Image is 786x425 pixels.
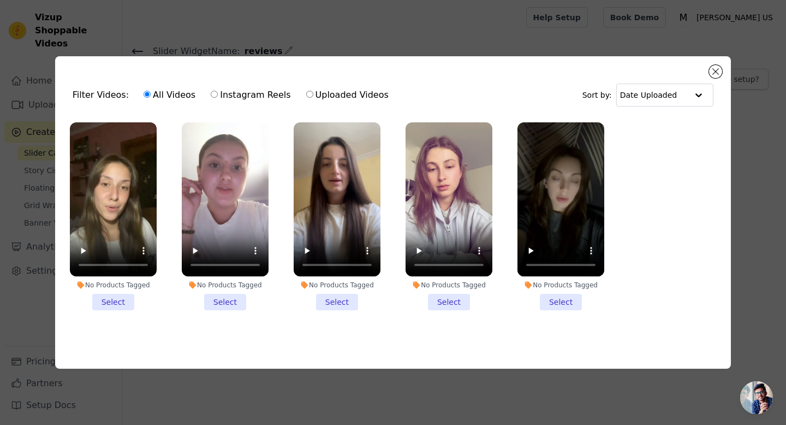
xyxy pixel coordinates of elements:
div: Sort by: [582,84,714,107]
label: Instagram Reels [210,88,291,102]
div: No Products Tagged [182,281,269,290]
div: No Products Tagged [406,281,492,290]
a: Відкритий чат [740,381,773,414]
div: No Products Tagged [517,281,604,290]
div: Filter Videos: [73,82,395,108]
div: No Products Tagged [70,281,157,290]
label: Uploaded Videos [306,88,389,102]
div: No Products Tagged [294,281,380,290]
label: All Videos [143,88,196,102]
button: Close modal [709,65,722,78]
